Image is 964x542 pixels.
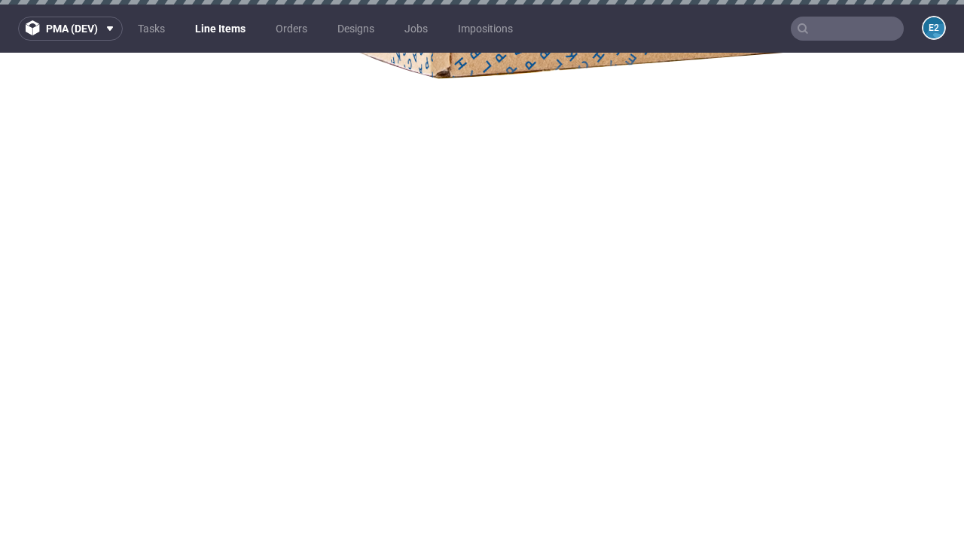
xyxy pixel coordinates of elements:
[46,23,98,34] span: pma (dev)
[395,17,437,41] a: Jobs
[328,17,383,41] a: Designs
[923,17,944,38] figcaption: e2
[449,17,522,41] a: Impositions
[129,17,174,41] a: Tasks
[186,17,255,41] a: Line Items
[267,17,316,41] a: Orders
[18,17,123,41] button: pma (dev)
